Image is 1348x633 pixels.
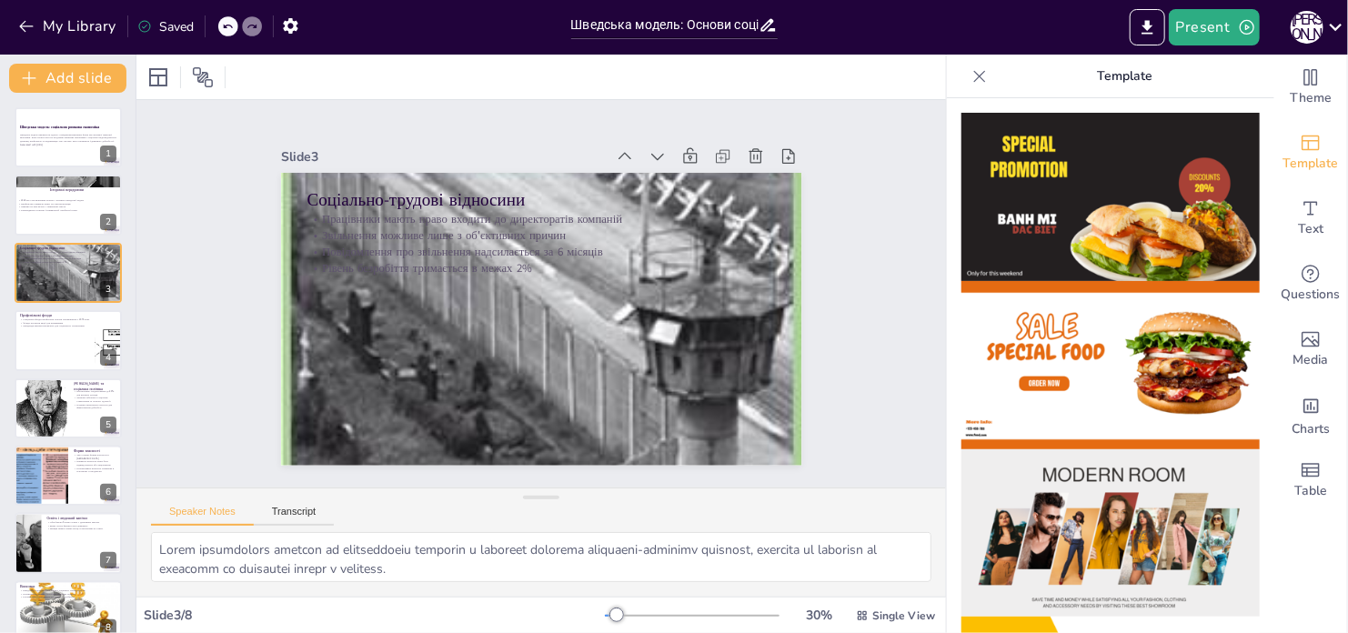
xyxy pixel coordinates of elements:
[371,105,785,354] p: Працівники мають право входити до директоратів компаній
[15,175,122,235] div: https://cdn.sendsteps.com/images/logo/sendsteps_logo_white.pnghttps://cdn.sendsteps.com/images/lo...
[17,208,114,212] p: Запроваджено політику «зрівняльної» заробітної плати
[15,446,122,506] div: https://cdn.sendsteps.com/images/logo/sendsteps_logo_white.pnghttps://cdn.sendsteps.com/images/lo...
[347,147,761,396] p: Рівень безробіття тримається в межах 2%
[46,527,116,531] p: Швеція займає перше місце за витратами на освіту
[20,596,116,599] p: Головна мета – орієнтація на людину та добробут
[20,246,116,251] p: Соціально-трудові відносини
[151,532,931,582] textarea: Lorem ipsumdolors ametcon ad elitseddoeiu temporin u laboreet dolorema aliquaeni-adminimv quisnos...
[1274,55,1347,120] div: Change the overall theme
[74,403,116,409] p: Податки акумулюють ресурси для фінансування добробуту
[20,250,116,254] p: Працівники мають право входити до директоратів компаній
[380,37,669,215] div: Slide 3
[100,214,116,230] div: 2
[1169,9,1260,45] button: Present
[20,260,116,264] p: Рівень безробіття тримається в межах 2%
[100,146,116,162] div: 1
[1298,219,1323,239] span: Text
[379,85,798,340] p: Соціально-трудові відносини
[1274,251,1347,316] div: Get real-time input from your audience
[1283,154,1339,174] span: Template
[17,201,114,205] p: Профспілки отримали право на самоорганізацію
[15,378,122,438] div: https://cdn.sendsteps.com/images/logo/sendsteps_logo_white.pnghttps://cdn.sendsteps.com/images/lo...
[17,198,114,202] p: 1938 рік став важливим етапом у розвитку шведської моделі
[1291,11,1323,44] div: Н [PERSON_NAME]
[254,506,335,526] button: Transcript
[20,257,116,261] p: Повідомлення про звільнення надсилається за 6 місяців
[363,119,777,367] p: Звільнення можливе лише з об'єктивних причин
[74,397,116,403] p: Держава забезпечує соціальне страхування та охорону здоров'я
[798,607,841,624] div: 30 %
[46,517,116,522] p: Освіта і людський капітал
[100,281,116,297] div: 3
[1274,316,1347,382] div: Add images, graphics, shapes or video
[872,608,935,623] span: Single View
[15,513,122,573] div: 7
[20,322,90,326] p: Фонди купували акції для працівників
[961,449,1260,618] img: thumb-3.png
[961,113,1260,281] img: thumb-1.png
[151,506,254,526] button: Speaker Notes
[1294,481,1327,501] span: Table
[100,552,116,568] div: 7
[74,381,116,391] p: [PERSON_NAME] та соціальна політика
[100,349,116,366] div: 4
[14,12,124,41] button: My Library
[15,310,122,370] div: https://cdn.sendsteps.com/images/logo/sendsteps_logo_white.pnghttps://cdn.sendsteps.com/images/lo...
[9,64,126,93] button: Add slide
[20,143,116,146] p: Generated with [URL]
[74,389,116,396] p: Прогресивне оподаткування до 85% для високих доходів
[1292,419,1330,439] span: Charts
[100,484,116,500] div: 6
[994,55,1256,98] p: Template
[74,448,116,454] p: Форми власності
[20,133,116,143] p: Шведська модель вважається однією з найдемократичніших форм регульованої ринкової економіки. Вона...
[15,243,122,303] div: https://cdn.sendsteps.com/images/logo/sendsteps_logo_white.pnghttps://cdn.sendsteps.com/images/lo...
[144,607,605,624] div: Slide 3 / 8
[137,18,194,35] div: Saved
[20,318,90,322] p: Спеціальні фонди профспілок почали створюватися з 1976 року
[74,467,116,473] p: Кооперативна власність поширена в сільському господарстві
[1274,186,1347,251] div: Add text boxes
[15,107,122,167] div: https://cdn.sendsteps.com/images/logo/sendsteps_logo_white.pnghttps://cdn.sendsteps.com/images/lo...
[192,66,214,88] span: Position
[1274,382,1347,447] div: Add charts and graphs
[1274,120,1347,186] div: Add ready made slides
[1130,9,1165,45] button: Export to PowerPoint
[74,454,116,460] p: Три основні форми власності в [GEOGRAPHIC_DATA]
[20,254,116,257] p: Звільнення можливе лише з об'єктивних причин
[356,134,770,382] p: Повідомлення про звільнення надсилається за 6 місяців
[1291,9,1323,45] button: Н [PERSON_NAME]
[20,125,99,129] strong: Шведська модель: соціальна ринкова економіка
[46,525,116,528] p: Вища освіта фінансується державою
[100,417,116,433] div: 5
[20,584,116,589] p: Висновки
[144,63,173,92] div: Layout
[17,205,114,208] p: Держава не втручалась у приватний сектор
[1290,88,1332,108] span: Theme
[961,281,1260,449] img: thumb-2.png
[20,592,116,596] p: Основні риси: низьке безробіття та високі податки
[1282,285,1341,305] span: Questions
[46,521,116,525] p: Обов’язкова 9-річна освіта у державних школах
[20,588,116,592] p: Шведська модель поєднує ринок і соціальну справедливість
[571,12,759,38] input: Insert title
[74,460,116,467] p: Приватна власність може бути індивідуальною або акціонерною
[50,187,146,193] p: Історичні передумови
[20,313,90,318] p: Профспілкові фонди
[1293,350,1329,370] span: Media
[20,325,90,328] p: Дивіденди використовувались для соціального страхування
[1274,447,1347,513] div: Add a table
